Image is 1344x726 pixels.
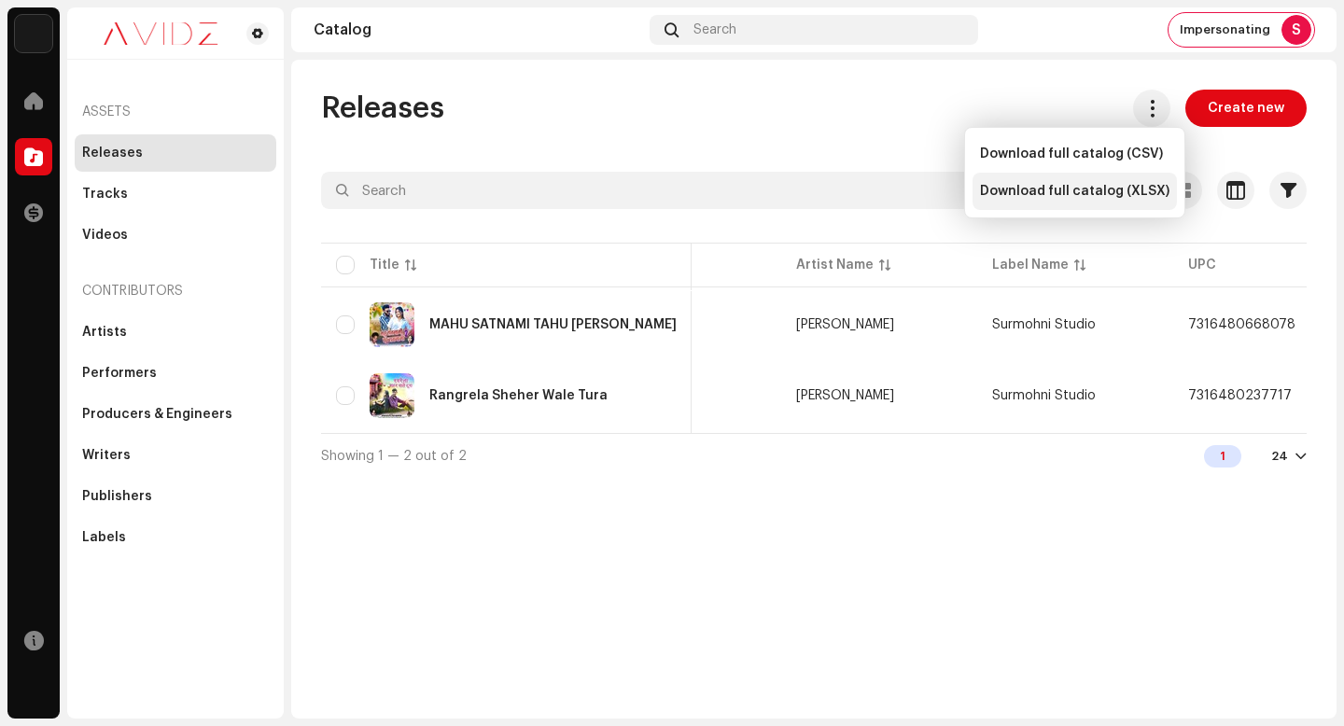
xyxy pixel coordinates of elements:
[1204,445,1241,468] div: 1
[1188,389,1292,402] span: 7316480237717
[75,216,276,254] re-m-nav-item: Videos
[75,396,276,433] re-m-nav-item: Producers & Engineers
[15,15,52,52] img: 10d72f0b-d06a-424f-aeaa-9c9f537e57b6
[429,389,608,402] div: Rangrela Sheher Wale Tura
[796,318,894,331] div: [PERSON_NAME]
[321,450,467,463] span: Showing 1 — 2 out of 2
[75,519,276,556] re-m-nav-item: Labels
[796,256,874,274] div: Artist Name
[75,478,276,515] re-m-nav-item: Publishers
[82,22,239,45] img: 0c631eef-60b6-411a-a233-6856366a70de
[992,256,1069,274] div: Label Name
[75,437,276,474] re-m-nav-item: Writers
[693,22,736,37] span: Search
[370,256,399,274] div: Title
[82,228,128,243] div: Videos
[992,318,1096,331] span: Surmohni Studio
[82,366,157,381] div: Performers
[980,184,1169,199] span: Download full catalog (XLSX)
[370,302,414,347] img: 67b0ba75-10e8-4b65-9269-6df37416995b
[75,314,276,351] re-m-nav-item: Artists
[1271,449,1288,464] div: 24
[321,90,444,127] span: Releases
[82,530,126,545] div: Labels
[82,146,143,161] div: Releases
[75,90,276,134] re-a-nav-header: Assets
[75,269,276,314] re-a-nav-header: Contributors
[321,172,1113,209] input: Search
[82,187,128,202] div: Tracks
[314,22,642,37] div: Catalog
[75,134,276,172] re-m-nav-item: Releases
[75,355,276,392] re-m-nav-item: Performers
[82,407,232,422] div: Producers & Engineers
[796,389,962,402] span: Shyam kuteliha
[75,175,276,213] re-m-nav-item: Tracks
[429,318,677,331] div: MAHU SATNAMI TAHU SATNAMI
[1185,90,1307,127] button: Create new
[1188,318,1295,331] span: 7316480668078
[82,489,152,504] div: Publishers
[992,389,1096,402] span: Surmohni Studio
[1208,90,1284,127] span: Create new
[1180,22,1270,37] span: Impersonating
[1281,15,1311,45] div: S
[796,318,962,331] span: Rupesh jangde
[82,325,127,340] div: Artists
[796,389,894,402] div: [PERSON_NAME]
[370,373,414,418] img: 1965ce99-d711-4d0b-bcb4-59ff515470ac
[82,448,131,463] div: Writers
[980,147,1163,161] span: Download full catalog (CSV)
